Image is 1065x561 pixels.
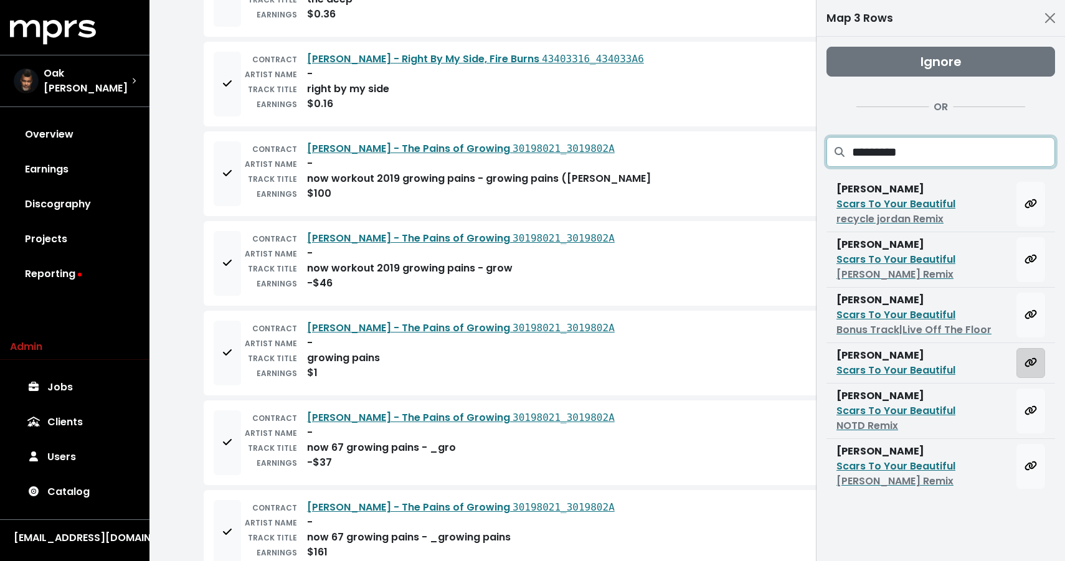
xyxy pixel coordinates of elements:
[836,293,924,307] b: [PERSON_NAME]
[836,197,955,226] a: Scars To Your Beautifulrecycle jordan Remix
[252,502,297,513] small: CONTRACT
[513,143,615,154] tt: 30198021_3019802A
[929,100,953,115] div: OR
[10,24,96,39] a: mprs logo
[245,338,297,349] small: ARTIST NAME
[10,222,140,257] a: Projects
[513,412,615,423] tt: 30198021_3019802A
[10,474,140,509] a: Catalog
[836,323,992,337] span: Bonus Track|Live Off The Floor
[1016,348,1045,378] button: Map all rows to this track
[10,152,140,187] a: Earnings
[248,263,297,274] small: TRACK TITLE
[214,410,241,475] button: Add to mapping queue
[245,428,297,438] small: ARTIST NAME
[1016,444,1045,489] button: Map all rows to this track
[836,237,924,252] b: [PERSON_NAME]
[307,231,615,245] a: [PERSON_NAME] - The Pains of Growing 30198021_3019802A
[513,501,615,513] tt: 30198021_3019802A
[307,82,389,97] div: right by my side
[836,182,924,196] b: [PERSON_NAME]
[836,459,955,488] a: Scars To Your Beautiful[PERSON_NAME] Remix
[307,336,313,351] div: -
[44,66,132,96] span: Oak [PERSON_NAME]
[248,84,297,95] small: TRACK TITLE
[836,389,924,403] b: [PERSON_NAME]
[307,410,615,425] a: [PERSON_NAME] - The Pains of Growing 30198021_3019802A
[307,171,651,186] div: now workout 2019 growing pains - growing pains ([PERSON_NAME]
[836,267,954,281] span: [PERSON_NAME] Remix
[836,252,955,267] div: Scars To Your Beautiful
[252,233,297,244] small: CONTRACT
[245,517,297,528] small: ARTIST NAME
[513,232,615,244] tt: 30198021_3019802A
[852,137,1055,167] input: Search projects
[14,530,136,545] div: [EMAIL_ADDRESS][DOMAIN_NAME]
[307,321,615,335] a: [PERSON_NAME] - The Pains of Growing 30198021_3019802A
[307,52,644,66] a: [PERSON_NAME] - Right By My Side, Fire Burns 43403316_434033A6
[836,403,955,433] a: Scars To Your BeautifulNOTD Remix
[14,68,39,93] img: The selected account / producer
[245,159,297,169] small: ARTIST NAME
[248,443,297,453] small: TRACK TITLE
[1016,237,1045,282] button: Map all rows to this track
[252,54,297,65] small: CONTRACT
[307,156,313,171] div: -
[307,141,615,156] a: [PERSON_NAME] - The Pains of Growing 30198021_3019802A
[307,365,318,380] div: $1
[257,368,297,379] small: EARNINGS
[252,323,297,334] small: CONTRACT
[10,370,140,405] a: Jobs
[836,418,898,433] span: NOTD Remix
[836,459,955,474] div: Scars To Your Beautiful
[214,321,241,385] button: Add to mapping queue
[252,413,297,423] small: CONTRACT
[252,144,297,154] small: CONTRACT
[1016,182,1045,227] button: Map all rows to this track
[10,257,140,291] a: Reporting
[307,67,313,82] div: -
[1040,8,1060,28] button: Close
[836,444,924,458] b: [PERSON_NAME]
[836,363,955,378] a: Scars To Your Beautiful
[257,9,297,20] small: EARNINGS
[307,261,513,276] div: now workout 2019 growing pains - grow
[10,405,140,440] a: Clients
[10,117,140,152] a: Overview
[248,353,297,364] small: TRACK TITLE
[257,99,297,110] small: EARNINGS
[248,532,297,543] small: TRACK TITLE
[307,515,313,530] div: -
[245,69,297,80] small: ARTIST NAME
[307,455,332,470] div: -$37
[836,308,992,337] a: Scars To Your BeautifulBonus Track|Live Off The Floor
[836,474,954,488] span: [PERSON_NAME] Remix
[836,252,955,281] a: Scars To Your Beautiful[PERSON_NAME] Remix
[248,174,297,184] small: TRACK TITLE
[214,52,241,116] button: Add to mapping queue
[245,248,297,259] small: ARTIST NAME
[307,7,336,22] div: $0.36
[307,351,380,365] div: growing pains
[257,547,297,558] small: EARNINGS
[214,231,241,296] button: Add to mapping queue
[836,212,944,226] span: recycle jordan Remix
[826,10,893,26] div: Map 3 Rows
[307,97,333,111] div: $0.16
[921,53,962,70] span: Ignore
[10,530,140,546] button: [EMAIL_ADDRESS][DOMAIN_NAME]
[257,278,297,289] small: EARNINGS
[307,440,456,455] div: now 67 growing pains - _gro
[1016,389,1045,433] button: Map all rows to this track
[307,246,313,261] div: -
[836,403,955,418] div: Scars To Your Beautiful
[307,500,615,514] a: [PERSON_NAME] - The Pains of Growing 30198021_3019802A
[1016,293,1045,337] button: Map all rows to this track
[826,47,1055,77] button: Ignore
[307,186,331,201] div: $100
[836,197,955,212] div: Scars To Your Beautiful
[307,425,313,440] div: -
[10,440,140,474] a: Users
[836,308,992,323] div: Scars To Your Beautiful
